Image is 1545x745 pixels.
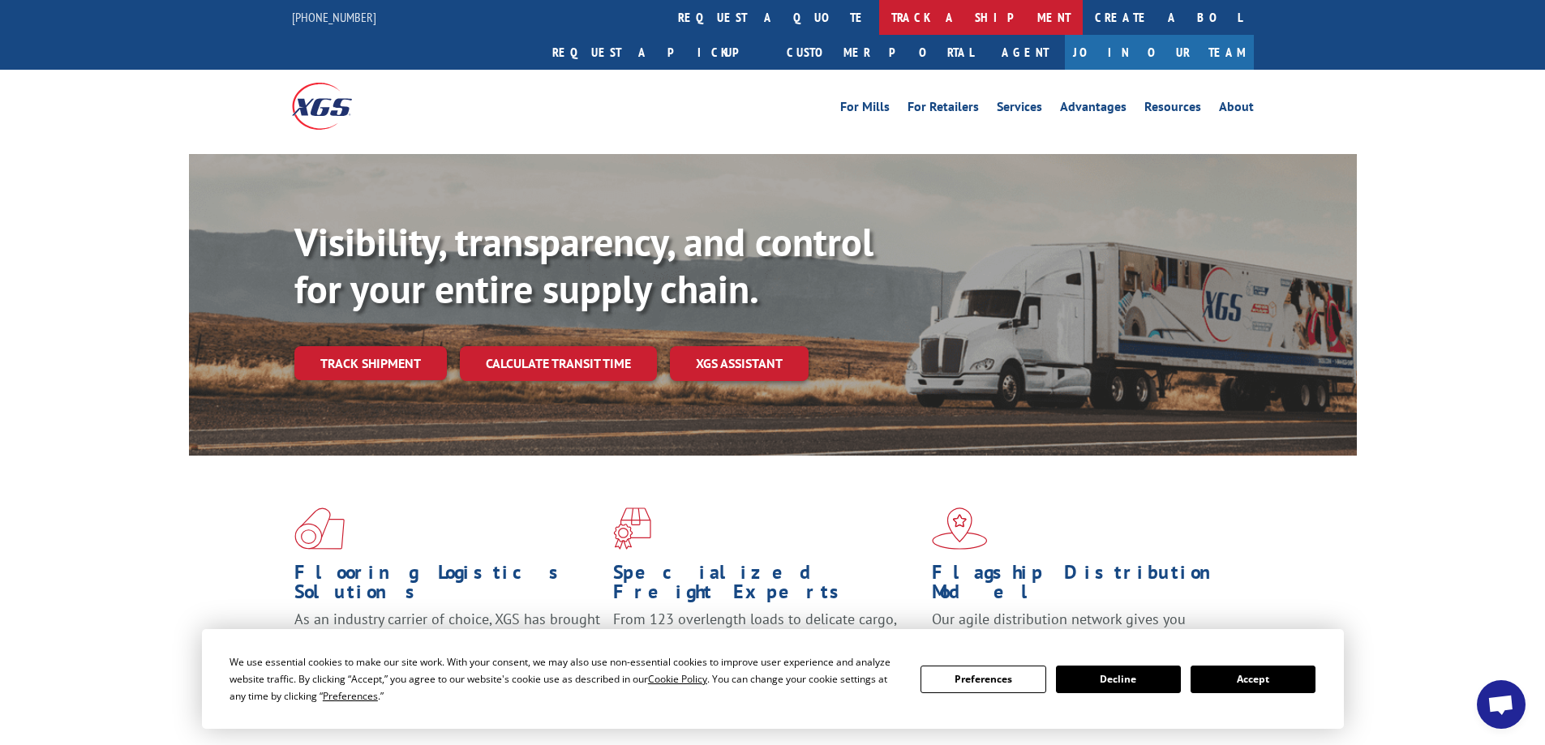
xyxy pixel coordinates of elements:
[670,346,809,381] a: XGS ASSISTANT
[1056,666,1181,693] button: Decline
[1219,101,1254,118] a: About
[460,346,657,381] a: Calculate transit time
[292,9,376,25] a: [PHONE_NUMBER]
[1060,101,1127,118] a: Advantages
[1065,35,1254,70] a: Join Our Team
[908,101,979,118] a: For Retailers
[921,666,1045,693] button: Preferences
[1191,666,1315,693] button: Accept
[613,507,651,550] img: xgs-icon-focused-on-flooring-red
[202,629,1344,729] div: Cookie Consent Prompt
[840,101,890,118] a: For Mills
[613,563,920,610] h1: Specialized Freight Experts
[294,216,873,314] b: Visibility, transparency, and control for your entire supply chain.
[613,610,920,682] p: From 123 overlength loads to delicate cargo, our experienced staff knows the best way to move you...
[775,35,985,70] a: Customer Portal
[932,507,988,550] img: xgs-icon-flagship-distribution-model-red
[294,346,447,380] a: Track shipment
[294,507,345,550] img: xgs-icon-total-supply-chain-intelligence-red
[323,689,378,703] span: Preferences
[230,653,901,704] div: We use essential cookies to make our site work. With your consent, we may also use non-essential ...
[294,563,601,610] h1: Flooring Logistics Solutions
[932,610,1230,648] span: Our agile distribution network gives you nationwide inventory management on demand.
[1477,680,1526,729] a: Open chat
[648,672,707,686] span: Cookie Policy
[294,610,600,667] span: As an industry carrier of choice, XGS has brought innovation and dedication to flooring logistics...
[932,563,1238,610] h1: Flagship Distribution Model
[540,35,775,70] a: Request a pickup
[985,35,1065,70] a: Agent
[1144,101,1201,118] a: Resources
[997,101,1042,118] a: Services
